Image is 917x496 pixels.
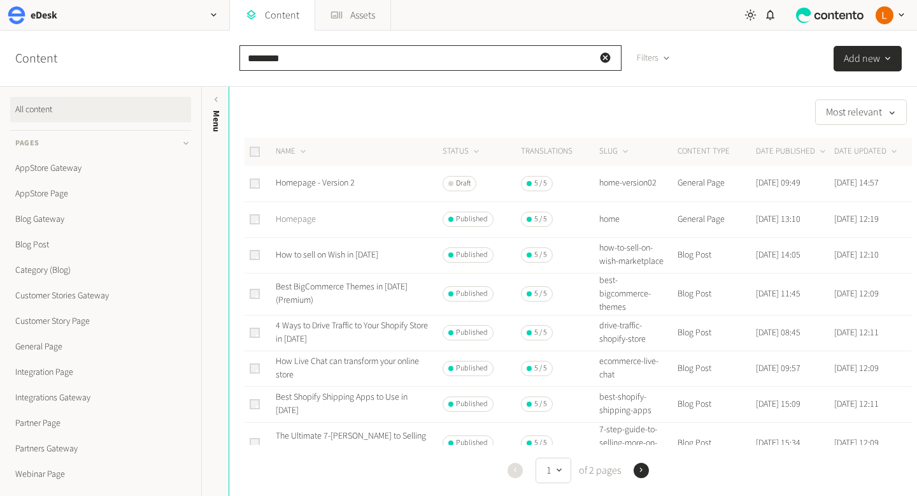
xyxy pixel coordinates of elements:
td: 7-step-guide-to-selling-more-on-[DATE][DATE] [599,422,677,464]
a: Integration Page [10,360,191,385]
span: Published [456,398,488,410]
time: [DATE] 15:34 [756,437,800,449]
span: Draft [456,178,471,189]
td: Blog Post [677,237,755,273]
td: how-to-sell-on-wish-marketplace [599,237,677,273]
img: eDesk [8,6,25,24]
a: Homepage - Version 2 [276,177,355,189]
span: Published [456,327,488,339]
time: [DATE] 13:10 [756,213,800,226]
a: All content [10,97,191,122]
a: Best BigCommerce Themes in [DATE] (Premium) [276,281,408,307]
a: How to sell on Wish in [DATE] [276,249,378,261]
button: STATUS [443,145,481,158]
a: Category (Blog) [10,258,191,283]
time: [DATE] 12:11 [834,326,879,339]
span: 5 / 5 [534,178,547,189]
th: Translations [520,138,599,166]
time: [DATE] 14:57 [834,177,879,189]
a: General Page [10,334,191,360]
a: Customer Story Page [10,309,191,334]
time: [DATE] 12:09 [834,362,879,375]
button: DATE PUBLISHED [756,145,828,158]
td: General Page [677,166,755,201]
td: drive-traffic-shopify-store [599,315,677,351]
span: 5 / 5 [534,437,547,449]
button: Most relevant [815,99,907,125]
span: Published [456,437,488,449]
td: ecommerce-live-chat [599,351,677,386]
a: 4 Ways to Drive Traffic to Your Shopify Store in [DATE] [276,319,428,346]
td: best-bigcommerce-themes [599,273,677,315]
a: Integrations Gateway [10,385,191,411]
time: [DATE] 09:49 [756,177,800,189]
button: DATE UPDATED [834,145,899,158]
span: Pages [15,138,39,149]
time: [DATE] 15:09 [756,398,800,411]
span: Published [456,214,488,225]
span: 5 / 5 [534,327,547,339]
td: Blog Post [677,273,755,315]
span: of 2 pages [576,463,621,478]
span: Published [456,288,488,300]
span: 5 / 5 [534,249,547,261]
time: [DATE] 08:45 [756,326,800,339]
td: home-version02 [599,166,677,201]
a: Best Shopify Shipping Apps to Use in [DATE] [276,391,408,417]
a: AppStore Page [10,181,191,207]
span: Menu [210,110,223,132]
button: 1 [536,458,571,483]
th: CONTENT TYPE [677,138,755,166]
td: General Page [677,201,755,237]
span: 5 / 5 [534,288,547,300]
img: Laura Kane [876,6,893,24]
time: [DATE] 12:11 [834,398,879,411]
button: SLUG [599,145,630,158]
span: Published [456,249,488,261]
time: [DATE] 12:19 [834,213,879,226]
time: [DATE] 12:09 [834,288,879,300]
a: Blog Gateway [10,207,191,232]
td: Blog Post [677,422,755,464]
a: Partners Gateway [10,436,191,462]
td: best-shopify-shipping-apps [599,386,677,422]
time: [DATE] 12:09 [834,437,879,449]
a: The Ultimate 7-[PERSON_NAME] to Selling More this [DATE][DATE] [276,430,426,456]
span: Filters [637,52,658,65]
td: Blog Post [677,315,755,351]
a: Partner Page [10,411,191,436]
a: Customer Stories Gateway [10,283,191,309]
td: home [599,201,677,237]
button: Add new [834,46,902,71]
span: 5 / 5 [534,363,547,374]
td: Blog Post [677,386,755,422]
button: NAME [276,145,308,158]
h2: Content [15,49,87,68]
time: [DATE] 09:57 [756,362,800,375]
span: 5 / 5 [534,398,547,410]
a: Blog Post [10,232,191,258]
time: [DATE] 11:45 [756,288,800,300]
a: AppStore Gateway [10,156,191,181]
span: 5 / 5 [534,214,547,225]
h2: eDesk [31,8,57,23]
span: Published [456,363,488,374]
a: Homepage [276,213,316,226]
time: [DATE] 14:05 [756,249,800,261]
a: How Live Chat can transform your online store [276,355,419,381]
a: Webinar Page [10,462,191,487]
time: [DATE] 12:10 [834,249,879,261]
button: Filters [627,45,681,71]
td: Blog Post [677,351,755,386]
